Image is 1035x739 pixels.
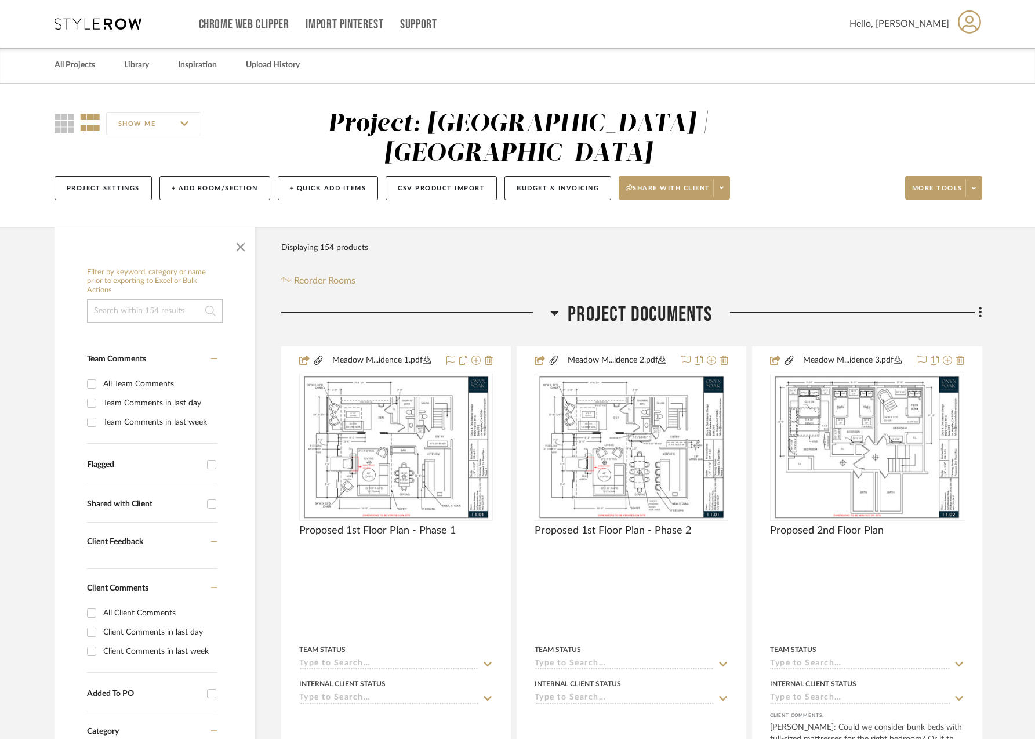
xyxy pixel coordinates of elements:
button: More tools [905,176,982,200]
input: Type to Search… [535,693,714,704]
button: Meadow M...idence 2.pdf [560,354,674,368]
div: Flagged [87,460,201,470]
a: Inspiration [178,57,217,73]
h6: Filter by keyword, category or name prior to exporting to Excel or Bulk Actions [87,268,223,295]
a: Chrome Web Clipper [199,20,289,30]
div: All Client Comments [103,604,215,622]
div: Team Status [299,644,346,655]
div: Team Status [770,644,816,655]
div: Client Comments in last week [103,642,215,661]
input: Type to Search… [535,659,714,670]
a: Import Pinterest [306,20,383,30]
span: Proposed 1st Floor Plan - Phase 1 [299,524,456,537]
div: Added To PO [87,689,201,699]
span: Hello, [PERSON_NAME] [849,17,949,31]
a: Support [400,20,437,30]
div: Team Comments in last day [103,394,215,412]
span: Proposed 2nd Floor Plan [770,524,884,537]
button: Share with client [619,176,730,200]
span: Category [87,727,119,737]
span: More tools [912,184,963,201]
img: Proposed 2nd Floor Plan [773,375,961,520]
input: Type to Search… [299,659,479,670]
input: Type to Search… [770,693,950,704]
img: Proposed 1st Floor Plan - Phase 1 [302,375,490,520]
img: Proposed 1st Floor Plan - Phase 2 [538,375,725,520]
span: Share with client [626,184,710,201]
div: Team Comments in last week [103,413,215,432]
div: Shared with Client [87,499,201,509]
a: All Projects [55,57,95,73]
input: Type to Search… [770,659,950,670]
button: CSV Product Import [386,176,497,200]
span: Proposed 1st Floor Plan - Phase 2 [535,524,691,537]
button: Meadow M...idence 3.pdf [795,354,910,368]
a: Upload History [246,57,300,73]
span: Client Feedback [87,538,143,546]
button: Reorder Rooms [281,274,356,288]
div: Project: [GEOGRAPHIC_DATA] | [GEOGRAPHIC_DATA] [328,112,709,166]
span: Client Comments [87,584,148,592]
button: + Add Room/Section [159,176,270,200]
span: Reorder Rooms [294,274,355,288]
button: + Quick Add Items [278,176,379,200]
input: Search within 154 results [87,299,223,323]
div: Displaying 154 products [281,236,368,259]
button: Budget & Invoicing [504,176,611,200]
button: Close [229,233,252,256]
div: Internal Client Status [535,679,621,689]
input: Type to Search… [299,693,479,704]
a: Library [124,57,149,73]
span: Team Comments [87,355,146,363]
div: Team Status [535,644,581,655]
div: All Team Comments [103,375,215,393]
button: Meadow M...idence 1.pdf [324,354,439,368]
div: Client Comments in last day [103,623,215,642]
span: Project Documents [568,302,712,327]
div: Internal Client Status [770,679,856,689]
div: Internal Client Status [299,679,386,689]
button: Project Settings [55,176,152,200]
